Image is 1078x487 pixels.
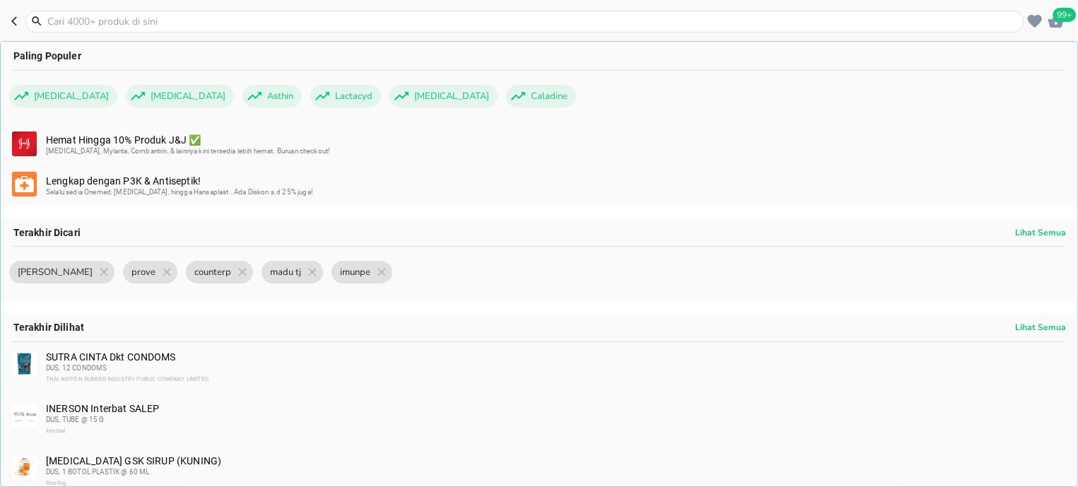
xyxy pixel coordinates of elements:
[46,416,105,423] span: DUS, TUBE @ 15 G
[9,261,115,283] div: [PERSON_NAME]
[46,351,1065,385] div: SUTRA CINTA Dkt CONDOMS
[126,85,234,107] div: [MEDICAL_DATA]
[1015,322,1066,333] p: Lihat Semua
[142,85,234,107] span: [MEDICAL_DATA]
[46,480,66,486] span: Sterling
[327,85,381,107] span: Lactacyd
[406,85,498,107] span: [MEDICAL_DATA]
[46,188,313,196] span: Selalu sedia Onemed, [MEDICAL_DATA], hingga Hansaplast . Ada Diskon s.d 25% juga!
[1015,227,1066,238] p: Lihat Semua
[242,85,302,107] div: Asthin
[46,428,66,434] span: Interbat
[389,85,498,107] div: [MEDICAL_DATA]
[1,42,1077,70] div: Paling Populer
[46,468,149,476] span: DUS, 1 BOTOL PLASTIK @ 60 ML
[9,261,101,283] span: [PERSON_NAME]
[1045,11,1067,32] button: 99+
[25,85,117,107] span: [MEDICAL_DATA]
[12,131,37,156] img: 912b5eae-79d3-4747-a2ee-fd2e70673e18.svg
[332,261,379,283] span: imunpe
[332,261,392,283] div: imunpe
[123,261,164,283] span: prove
[1,218,1077,247] div: Terakhir Dicari
[262,261,310,283] span: madu tj
[46,376,209,382] span: THAI NIPPON RUBBER INDUSTRY PUBLIC COMPANY LIMITED
[1,313,1077,341] div: Terakhir Dilihat
[186,261,253,283] div: counterp
[1053,8,1077,22] span: 99+
[310,85,381,107] div: Lactacyd
[262,261,323,283] div: madu tj
[9,85,117,107] div: [MEDICAL_DATA]
[123,261,177,283] div: prove
[259,85,302,107] span: Asthin
[186,261,240,283] span: counterp
[506,85,576,107] div: Caladine
[46,134,1065,157] div: Hemat Hingga 10% Produk J&J ✅
[522,85,576,107] span: Caladine
[46,14,1021,29] input: Cari 4000+ produk di sini
[46,147,330,155] span: [MEDICAL_DATA], Mylanta, Combantrin, & lainnya kini tersedia lebih hemat. Buruan checkout!
[46,175,1065,198] div: Lengkap dengan P3K & Antiseptik!
[46,403,1065,437] div: INERSON Interbat SALEP
[12,172,37,196] img: b4dbc6bd-13c0-48bd-bda2-71397b69545d.svg
[46,364,107,372] span: DUS, 12 CONDOMS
